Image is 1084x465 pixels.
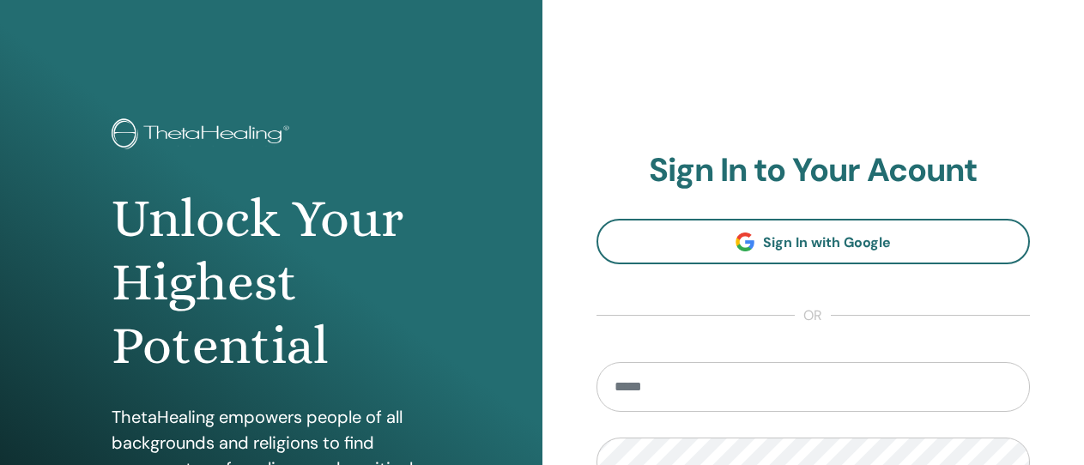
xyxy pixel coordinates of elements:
span: Sign In with Google [763,233,891,251]
span: or [795,305,831,326]
h1: Unlock Your Highest Potential [112,187,430,378]
a: Sign In with Google [597,219,1031,264]
h2: Sign In to Your Acount [597,151,1031,190]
